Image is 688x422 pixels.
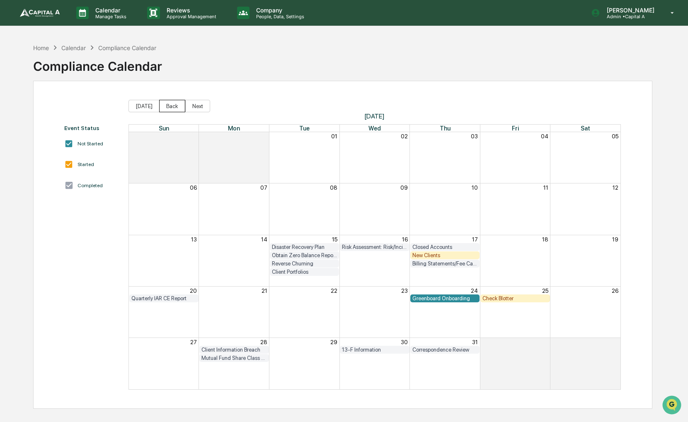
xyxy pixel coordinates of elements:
div: Month View [128,124,621,390]
p: People, Data, Settings [250,14,308,19]
span: Sun [159,125,169,132]
div: Reverse Churning [272,260,337,267]
img: Sigrid Alegria [8,104,22,118]
button: 07 [260,184,267,191]
button: Next [185,100,210,112]
button: 17 [472,236,478,243]
button: 21 [262,287,267,294]
button: 08 [330,184,337,191]
button: 06 [190,184,197,191]
p: Reviews [160,7,220,14]
div: Risk Assessment: Risk/Incident Management and Client Safeguards [342,244,407,250]
img: logo [20,9,60,17]
button: Start new chat [141,65,151,75]
button: 30 [260,133,267,140]
a: 🖐️Preclearance [5,143,57,158]
p: Approval Management [160,14,220,19]
button: 02 [611,339,618,345]
div: Billing Statements/Fee Calculations Report [412,260,477,267]
span: • [69,112,72,119]
button: 01 [542,339,548,345]
button: 02 [401,133,408,140]
div: Home [33,44,49,51]
span: Sat [581,125,590,132]
div: 🔎 [8,163,15,170]
button: 05 [612,133,618,140]
button: 13 [191,236,197,243]
div: Disaster Recovery Plan [272,244,337,250]
button: 04 [541,133,548,140]
button: 25 [542,287,548,294]
p: [PERSON_NAME] [600,7,659,14]
div: Correspondence Review [412,347,477,353]
span: Data Lookup [17,162,52,171]
div: Mutual Fund Share Class Review [201,355,266,361]
span: [DATE] [73,112,90,119]
img: 8933085812038_c878075ebb4cc5468115_72.jpg [17,63,32,78]
div: Compliance Calendar [98,44,156,51]
span: [PERSON_NAME] [26,112,67,119]
button: 01 [331,133,337,140]
button: Back [159,100,185,112]
button: 31 [472,339,478,345]
button: 29 [190,133,197,140]
p: How can we help? [8,17,151,30]
button: 11 [543,184,548,191]
span: Wed [368,125,381,132]
img: 1746055101610-c473b297-6a78-478c-a979-82029cc54cd1 [8,63,23,78]
div: 🗄️ [60,147,67,154]
div: Calendar [61,44,86,51]
p: Company [250,7,308,14]
button: See all [128,90,151,100]
div: Client Portfolios [272,269,337,275]
div: Past conversations [8,92,56,98]
button: 19 [612,236,618,243]
span: Fri [512,125,519,132]
a: Powered byPylon [58,182,100,189]
div: Greenboard Onboarding [412,295,477,301]
div: We're available if you need us! [37,71,114,78]
span: [DATE] [128,112,621,120]
div: Quarterly IAR CE Report [131,295,196,301]
iframe: Open customer support [661,395,684,417]
span: Thu [440,125,451,132]
div: Client Information Breach [201,347,266,353]
button: 24 [471,287,478,294]
button: 20 [190,287,197,294]
button: 18 [542,236,548,243]
div: Closed Accounts [412,244,477,250]
div: 13-F Information [342,347,407,353]
p: Admin • Capital A [600,14,659,19]
button: 15 [332,236,337,243]
div: Start new chat [37,63,136,71]
button: 12 [613,184,618,191]
button: 10 [472,184,478,191]
span: Attestations [68,147,103,155]
button: [DATE] [128,100,160,112]
button: 28 [260,339,267,345]
button: 22 [331,287,337,294]
span: Mon [228,125,240,132]
span: Preclearance [17,147,53,155]
div: New Clients [412,252,477,258]
button: 23 [401,287,408,294]
div: Started [78,162,94,167]
button: 27 [190,339,197,345]
div: Obtain Zero Balance Report from Custodian [272,252,337,258]
a: 🔎Data Lookup [5,159,56,174]
button: 03 [471,133,478,140]
div: Not Started [78,141,103,147]
a: 🗄️Attestations [57,143,106,158]
div: 🖐️ [8,147,15,154]
button: 26 [612,287,618,294]
button: 30 [401,339,408,345]
span: Tue [299,125,310,132]
span: Pylon [82,183,100,189]
div: Event Status [64,125,120,131]
div: Check Blotter [482,295,547,301]
p: Calendar [89,7,131,14]
button: 14 [261,236,267,243]
button: 16 [402,236,408,243]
